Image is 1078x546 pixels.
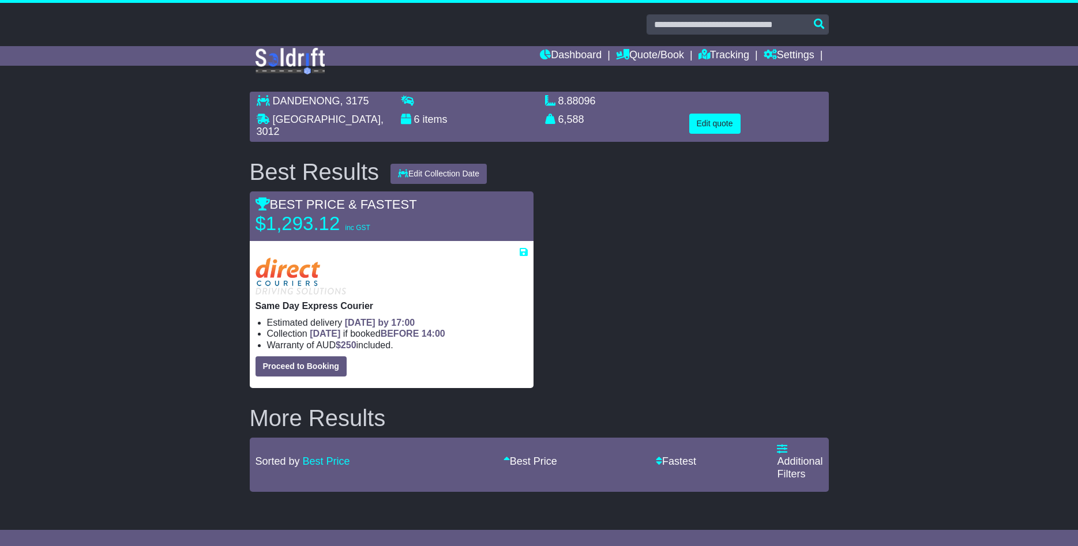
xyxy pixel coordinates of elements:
span: $ [336,340,356,350]
a: Quote/Book [616,46,684,66]
span: DANDENONG [273,95,340,107]
li: Collection [267,328,528,339]
span: if booked [310,329,445,338]
span: 6 [414,114,420,125]
a: Dashboard [540,46,602,66]
span: Sorted by [256,455,300,467]
span: , 3175 [340,95,369,107]
span: 14:00 [422,329,445,338]
span: items [423,114,448,125]
span: [GEOGRAPHIC_DATA] [273,114,381,125]
a: Settings [764,46,814,66]
span: 250 [341,340,356,350]
span: 6,588 [558,114,584,125]
span: inc GST [345,224,370,232]
a: Fastest [656,455,696,467]
p: Same Day Express Courier [256,300,528,311]
button: Proceed to Booking [256,356,347,376]
h2: More Results [250,405,829,431]
li: Warranty of AUD included. [267,340,528,351]
span: BEST PRICE & FASTEST [256,197,417,212]
button: Edit Collection Date [390,164,487,184]
span: [DATE] by 17:00 [345,318,415,327]
span: , 3012 [257,114,384,138]
button: Edit quote [689,114,741,134]
a: Additional Filters [777,443,822,480]
a: Tracking [698,46,749,66]
p: $1,293.12 [256,212,400,235]
li: Estimated delivery [267,317,528,328]
div: Best Results [244,159,385,184]
span: BEFORE [381,329,419,338]
a: Best Price [303,455,350,467]
span: 8.88096 [558,95,596,107]
img: Direct: Same Day Express Courier [256,258,346,295]
a: Best Price [504,455,557,467]
span: [DATE] [310,329,340,338]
